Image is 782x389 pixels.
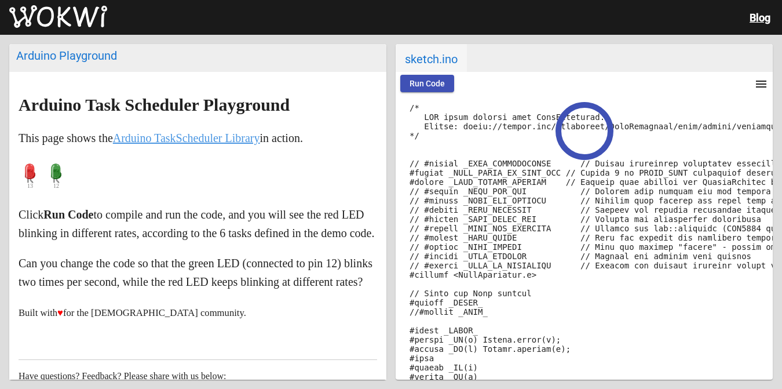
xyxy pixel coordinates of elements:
[113,132,260,144] a: Arduino TaskScheduler Library
[400,75,454,92] button: Run Code
[19,307,246,318] small: Built with for the [DEMOGRAPHIC_DATA] community.
[754,77,768,91] mat-icon: menu
[396,44,467,72] span: sketch.ino
[19,205,377,242] p: Click to compile and run the code, and you will see the red LED blinking in different rates, acco...
[16,49,379,63] div: Arduino Playground
[410,79,445,88] span: Run Code
[57,307,63,318] span: ♥
[19,371,226,381] span: Have questions? Feedback? Please share with us below:
[19,254,377,291] p: Can you change the code so that the green LED (connected to pin 12) blinks two times per second, ...
[43,208,93,221] strong: Run Code
[19,129,377,147] p: This page shows the in action.
[750,12,770,24] a: Blog
[9,5,107,28] img: Wokwi
[19,96,377,114] h2: Arduino Task Scheduler Playground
